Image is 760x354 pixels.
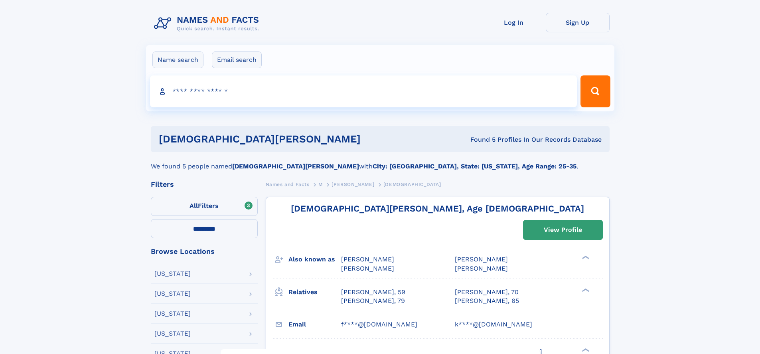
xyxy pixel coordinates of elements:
b: [DEMOGRAPHIC_DATA][PERSON_NAME] [232,162,359,170]
h3: Also known as [288,253,341,266]
button: Search Button [580,75,610,107]
div: Found 5 Profiles In Our Records Database [415,135,602,144]
span: M [318,182,323,187]
a: [PERSON_NAME], 79 [341,297,405,305]
div: ❯ [580,287,590,293]
label: Filters [151,197,258,216]
label: Name search [152,51,203,68]
div: Browse Locations [151,248,258,255]
a: Sign Up [546,13,610,32]
span: [PERSON_NAME] [455,265,508,272]
span: [PERSON_NAME] [332,182,374,187]
span: [PERSON_NAME] [455,255,508,263]
a: [PERSON_NAME], 70 [455,288,519,297]
label: Email search [212,51,262,68]
div: ❯ [580,347,590,352]
a: Names and Facts [266,179,310,189]
h1: [DEMOGRAPHIC_DATA][PERSON_NAME] [159,134,416,144]
a: [PERSON_NAME], 65 [455,297,519,305]
h3: Email [288,318,341,331]
div: [US_STATE] [154,291,191,297]
span: [PERSON_NAME] [341,265,394,272]
div: We found 5 people named with . [151,152,610,171]
b: City: [GEOGRAPHIC_DATA], State: [US_STATE], Age Range: 25-35 [373,162,576,170]
img: Logo Names and Facts [151,13,266,34]
div: ❯ [580,255,590,260]
a: View Profile [523,220,602,239]
a: [DEMOGRAPHIC_DATA][PERSON_NAME], Age [DEMOGRAPHIC_DATA] [291,204,584,214]
h3: Relatives [288,285,341,299]
input: search input [150,75,577,107]
span: [PERSON_NAME] [341,255,394,263]
div: [US_STATE] [154,310,191,317]
div: View Profile [544,221,582,239]
div: [US_STATE] [154,330,191,337]
a: M [318,179,323,189]
a: [PERSON_NAME], 59 [341,288,405,297]
a: [PERSON_NAME] [332,179,374,189]
div: [US_STATE] [154,271,191,277]
a: Log In [482,13,546,32]
span: All [190,202,198,210]
span: [DEMOGRAPHIC_DATA] [383,182,441,187]
div: Filters [151,181,258,188]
